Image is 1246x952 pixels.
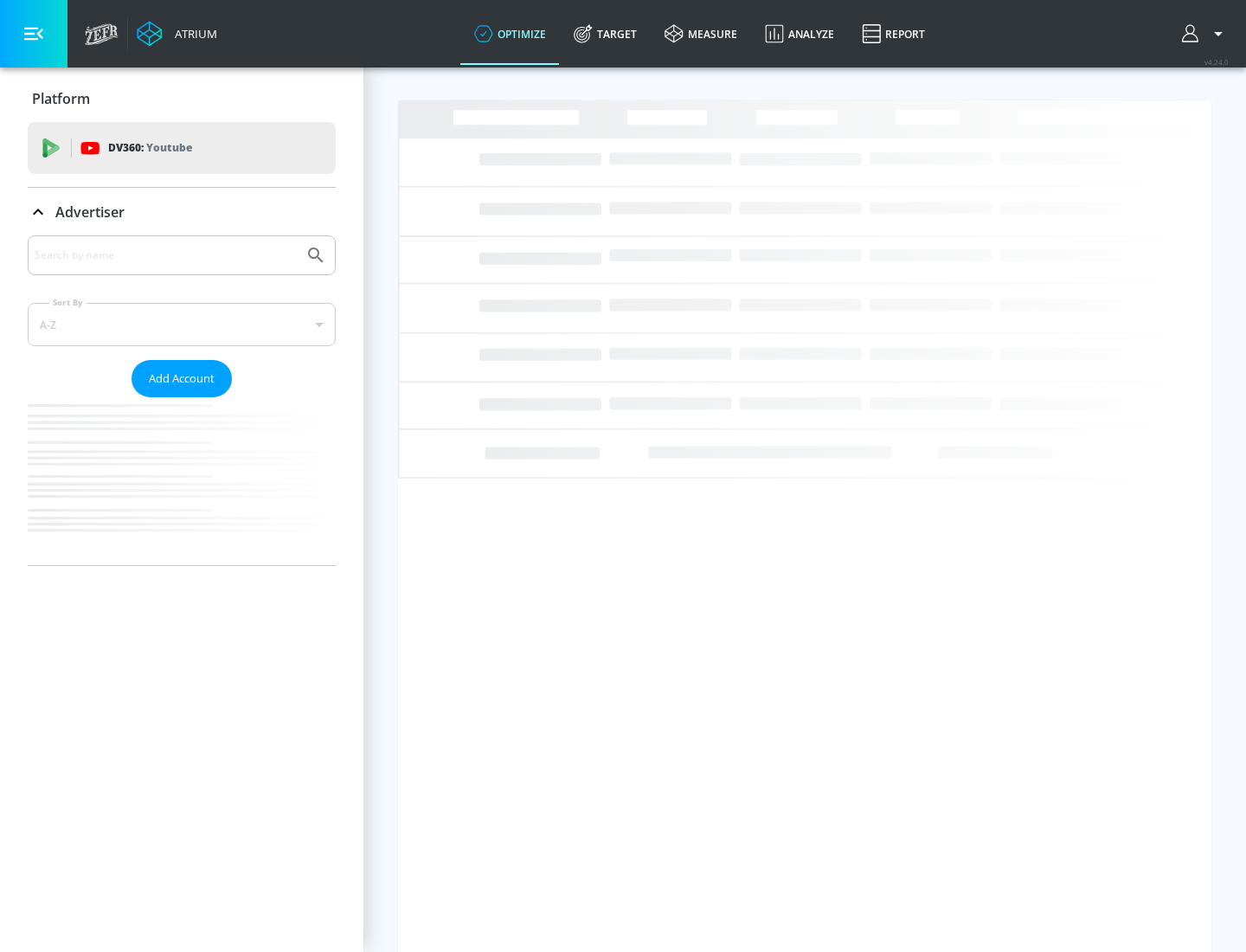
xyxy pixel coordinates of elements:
span: v 4.24.0 [1204,57,1229,67]
a: Atrium [137,21,217,47]
div: A-Z [28,303,336,346]
div: Advertiser [28,235,336,565]
span: Add Account [149,369,215,389]
label: Sort By [49,297,87,308]
nav: list of Advertiser [28,397,336,565]
div: Platform [28,74,336,123]
div: DV360: Youtube [28,122,336,174]
button: Add Account [132,360,232,397]
a: Report [848,3,939,65]
p: Advertiser [55,203,125,222]
p: DV360: [108,138,192,158]
input: Search by name [35,244,297,267]
a: measure [651,3,751,65]
a: Analyze [751,3,848,65]
a: optimize [460,3,560,65]
p: Youtube [146,138,192,157]
p: Platform [32,89,90,108]
div: Advertiser [28,188,336,236]
a: Target [560,3,651,65]
div: Atrium [168,26,217,42]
